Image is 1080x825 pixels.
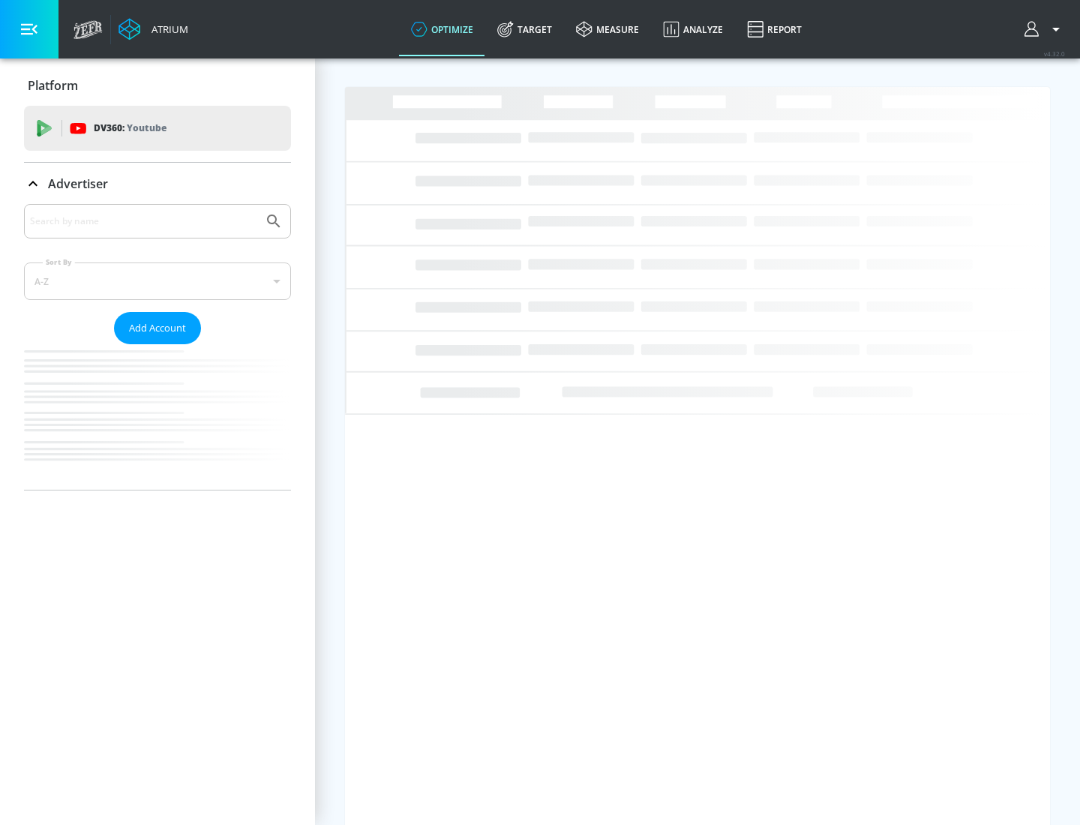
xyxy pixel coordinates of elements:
[30,211,257,231] input: Search by name
[24,106,291,151] div: DV360: Youtube
[145,22,188,36] div: Atrium
[24,262,291,300] div: A-Z
[28,77,78,94] p: Platform
[564,2,651,56] a: measure
[1044,49,1065,58] span: v 4.32.0
[24,204,291,490] div: Advertiser
[24,64,291,106] div: Platform
[114,312,201,344] button: Add Account
[94,120,166,136] p: DV360:
[485,2,564,56] a: Target
[129,319,186,337] span: Add Account
[24,163,291,205] div: Advertiser
[24,344,291,490] nav: list of Advertiser
[651,2,735,56] a: Analyze
[118,18,188,40] a: Atrium
[399,2,485,56] a: optimize
[127,120,166,136] p: Youtube
[43,257,75,267] label: Sort By
[48,175,108,192] p: Advertiser
[735,2,814,56] a: Report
